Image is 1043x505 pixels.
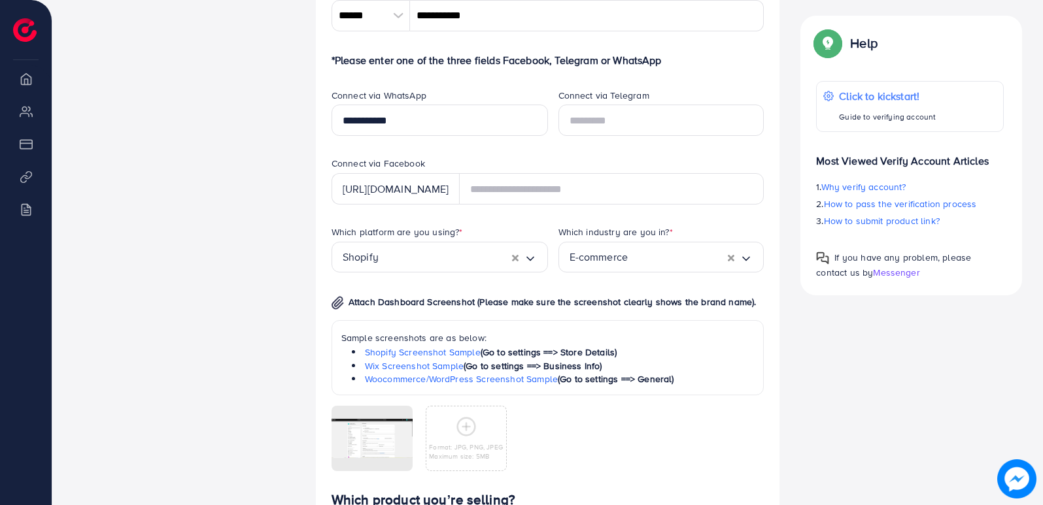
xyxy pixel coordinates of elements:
p: 2. [816,196,1004,212]
div: Search for option [558,242,764,272]
img: Popup guide [816,252,829,265]
span: How to submit product link? [824,214,940,227]
div: [URL][DOMAIN_NAME] [332,173,460,204]
div: Search for option [332,242,548,272]
p: Most Viewed Verify Account Articles [816,142,1004,169]
span: (Go to settings ==> Business Info) [464,359,602,372]
p: 3. [816,213,1004,229]
button: Clear Selected [728,250,734,265]
label: Which industry are you in? [558,225,673,238]
p: Format: JPG, PNG, JPEG [429,442,503,451]
a: Woocommerce/WordPress Screenshot Sample [365,372,558,385]
label: Connect via Facebook [332,157,425,170]
p: Sample screenshots are as below: [341,330,755,346]
label: Connect via Telegram [558,89,649,102]
img: img uploaded [332,419,413,459]
span: If you have any problem, please contact us by [816,251,971,279]
p: Maximum size: 5MB [429,451,503,461]
p: *Please enter one of the three fields Facebook, Telegram or WhatsApp [332,52,764,68]
img: image [997,459,1036,498]
label: Connect via WhatsApp [332,89,426,102]
span: Attach Dashboard Screenshot (Please make sure the screenshot clearly shows the brand name). [349,295,757,308]
p: Click to kickstart! [839,88,936,104]
span: Messenger [873,266,919,279]
input: Search for option [628,247,728,267]
p: Guide to verifying account [839,109,936,125]
button: Clear Selected [512,250,519,265]
span: Shopify [343,247,379,267]
span: (Go to settings ==> General) [558,372,674,385]
input: Search for option [379,247,512,267]
img: img [332,296,344,310]
span: (Go to settings ==> Store Details) [481,346,617,359]
img: Popup guide [816,31,840,55]
span: E-commerce [570,247,628,267]
p: Help [850,35,878,51]
span: How to pass the verification process [824,197,977,210]
a: Shopify Screenshot Sample [365,346,481,359]
label: Which platform are you using? [332,225,463,238]
a: Wix Screenshot Sample [365,359,464,372]
span: Why verify account? [821,180,906,193]
p: 1. [816,179,1004,195]
img: logo [13,18,37,42]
